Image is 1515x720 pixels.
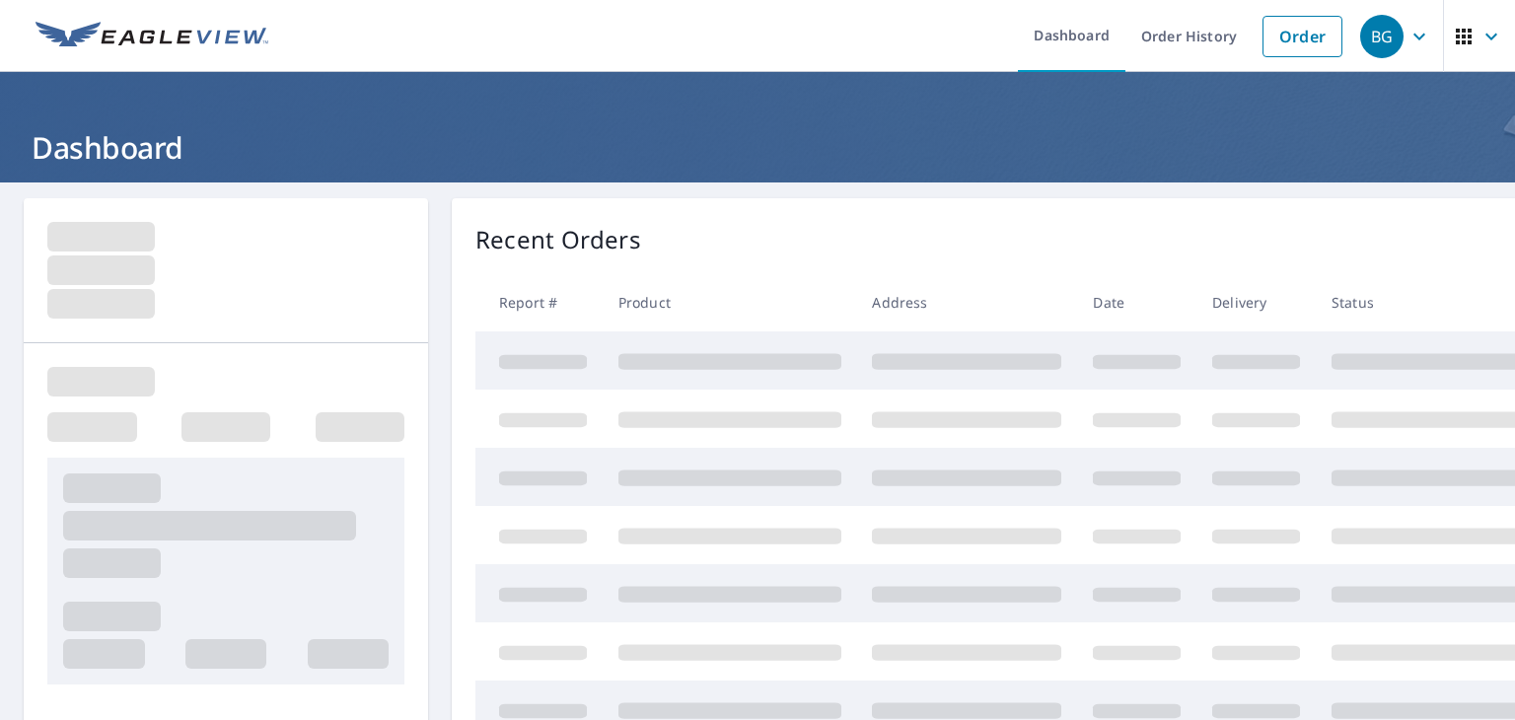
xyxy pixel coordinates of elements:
a: Order [1262,16,1342,57]
p: Recent Orders [475,222,641,257]
img: EV Logo [36,22,268,51]
th: Product [603,273,857,331]
th: Delivery [1196,273,1316,331]
h1: Dashboard [24,127,1491,168]
div: BG [1360,15,1404,58]
th: Address [856,273,1077,331]
th: Date [1077,273,1196,331]
th: Report # [475,273,603,331]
